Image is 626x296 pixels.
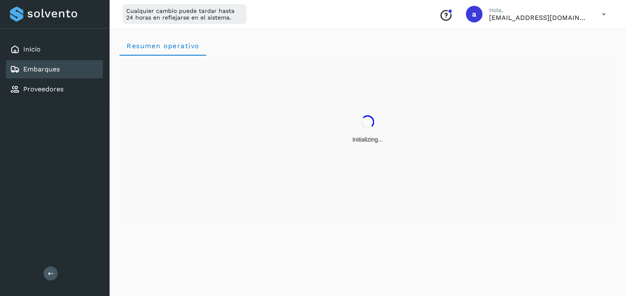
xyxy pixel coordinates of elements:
[489,7,589,14] p: Hola,
[23,85,64,93] a: Proveedores
[123,4,247,24] div: Cualquier cambio puede tardar hasta 24 horas en reflejarse en el sistema.
[6,60,103,78] div: Embarques
[6,40,103,59] div: Inicio
[126,42,200,50] span: Resumen operativo
[6,80,103,98] div: Proveedores
[489,14,589,22] p: alejperez@niagarawater.com
[23,45,41,53] a: Inicio
[23,65,60,73] a: Embarques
